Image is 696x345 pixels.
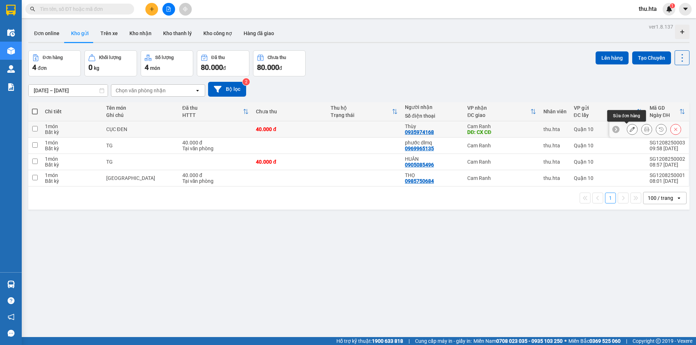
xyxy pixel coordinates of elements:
button: Tạo Chuyến [632,51,671,64]
span: message [8,330,14,337]
div: Nhân viên [543,109,567,114]
input: Select a date range. [29,85,108,96]
div: Thu hộ [331,105,392,111]
div: 0985750684 [405,178,434,184]
button: Hàng đã giao [238,25,280,42]
th: Toggle SortBy [327,102,401,121]
div: 40.000 đ [182,172,249,178]
button: Chưa thu80.000đ [253,50,306,76]
div: 40.000 đ [256,126,323,132]
button: Đã thu80.000đ [197,50,249,76]
span: kg [94,65,99,71]
li: (c) 2017 [61,34,100,43]
button: Bộ lọc [208,82,246,97]
strong: 0369 525 060 [589,338,621,344]
img: warehouse-icon [7,47,15,55]
div: Sửa đơn hàng [627,124,638,135]
div: VP nhận [467,105,530,111]
strong: 1900 633 818 [372,338,403,344]
div: Ghi chú [106,112,175,118]
span: notification [8,314,14,320]
span: đ [223,65,226,71]
th: Toggle SortBy [570,102,646,121]
div: Tên món [106,105,175,111]
div: phước dlmq [405,140,460,146]
div: Số điện thoại [405,113,460,119]
div: Quận 10 [574,175,642,181]
div: Quận 10 [574,159,642,165]
button: Lên hàng [596,51,629,64]
button: Đơn online [28,25,65,42]
div: Sửa đơn hàng [607,110,646,122]
img: solution-icon [7,83,15,91]
div: ĐC lấy [574,112,637,118]
div: thu.hta [543,126,567,132]
div: SG1208250001 [650,172,685,178]
b: Gửi khách hàng [45,10,72,45]
button: Đơn hàng4đơn [28,50,81,76]
div: Cam Ranh [467,123,536,129]
div: ĐC giao [467,112,530,118]
div: Cam Ranh [467,175,536,181]
div: Số lượng [155,55,174,60]
div: Bất kỳ [45,129,99,135]
div: Trạng thái [331,112,392,118]
div: thu.hta [543,159,567,165]
span: thu.hta [633,4,663,13]
div: thu.hta [543,143,567,148]
div: Ngày ĐH [650,112,679,118]
img: logo.jpg [79,9,96,26]
div: Bất kỳ [45,162,99,168]
div: 08:01 [DATE] [650,178,685,184]
div: Thùy [405,123,460,129]
div: CỤC ĐEN [106,126,175,132]
button: Kho gửi [65,25,95,42]
sup: 1 [670,3,675,8]
button: 1 [605,193,616,203]
div: 40.000 đ [256,159,323,165]
span: plus [149,7,154,12]
span: 80.000 [257,63,279,72]
button: plus [145,3,158,16]
th: Toggle SortBy [179,102,253,121]
div: Chọn văn phòng nhận [116,87,166,94]
div: Đã thu [211,55,225,60]
th: Toggle SortBy [646,102,689,121]
div: Chưa thu [268,55,286,60]
div: 0935974168 [405,129,434,135]
img: warehouse-icon [7,29,15,37]
span: Hỗ trợ kỹ thuật: [336,337,403,345]
span: aim [183,7,188,12]
span: 0 [88,63,92,72]
div: 1 món [45,172,99,178]
div: Người nhận [405,104,460,110]
span: | [409,337,410,345]
span: caret-down [682,6,689,12]
div: TG [106,159,175,165]
b: Hòa [GEOGRAPHIC_DATA] [9,47,37,93]
strong: 0708 023 035 - 0935 103 250 [496,338,563,344]
div: thu.hta [543,175,567,181]
div: 08:57 [DATE] [650,162,685,168]
div: 1 món [45,123,99,129]
div: Khối lượng [99,55,121,60]
button: Khối lượng0kg [84,50,137,76]
div: 40.000 đ [182,140,249,146]
div: Cam Ranh [467,159,536,165]
div: VP gửi [574,105,637,111]
div: Chưa thu [256,109,323,114]
svg: open [195,88,200,93]
span: | [626,337,627,345]
img: warehouse-icon [7,281,15,288]
div: Mã GD [650,105,679,111]
span: 4 [32,63,36,72]
input: Tìm tên, số ĐT hoặc mã đơn [40,5,125,13]
div: Bất kỳ [45,146,99,151]
div: Tại văn phòng [182,178,249,184]
div: TG [106,143,175,148]
svg: open [676,195,682,201]
button: Kho nhận [124,25,157,42]
span: copyright [656,338,661,344]
sup: 2 [243,78,250,85]
div: Cam Ranh [467,143,536,148]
